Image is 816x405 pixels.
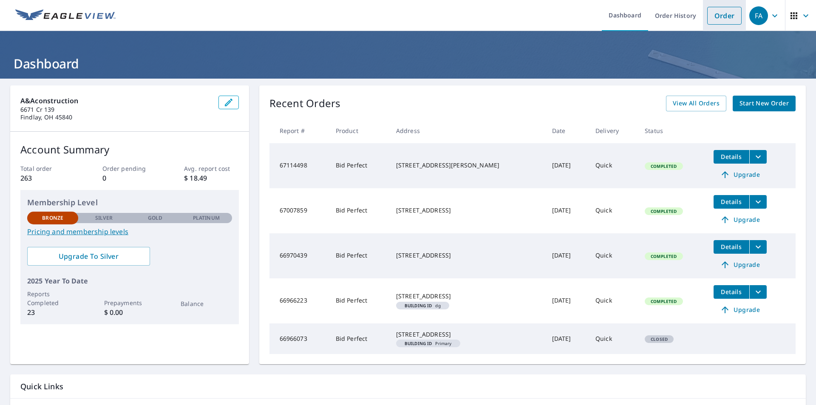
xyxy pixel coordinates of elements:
[714,240,749,254] button: detailsBtn-66970439
[20,106,212,113] p: 6671 Cr 139
[666,96,726,111] a: View All Orders
[20,113,212,121] p: Findlay, OH 45840
[396,161,538,170] div: [STREET_ADDRESS][PERSON_NAME]
[20,142,239,157] p: Account Summary
[184,173,238,183] p: $ 18.49
[269,278,329,323] td: 66966223
[193,214,220,222] p: Platinum
[719,305,762,315] span: Upgrade
[20,96,212,106] p: A&Aconstruction
[396,251,538,260] div: [STREET_ADDRESS]
[27,247,150,266] a: Upgrade To Silver
[749,6,768,25] div: FA
[719,153,744,161] span: Details
[102,173,157,183] p: 0
[181,299,232,308] p: Balance
[545,118,589,143] th: Date
[673,98,720,109] span: View All Orders
[42,214,63,222] p: Bronze
[646,163,682,169] span: Completed
[34,252,143,261] span: Upgrade To Silver
[749,285,767,299] button: filesDropdownBtn-66966223
[646,298,682,304] span: Completed
[646,336,673,342] span: Closed
[589,233,638,278] td: Quick
[269,118,329,143] th: Report #
[749,195,767,209] button: filesDropdownBtn-67007859
[646,253,682,259] span: Completed
[27,289,78,307] p: Reports Completed
[329,188,389,233] td: Bid Perfect
[399,341,457,346] span: Primary
[638,118,707,143] th: Status
[714,213,767,227] a: Upgrade
[15,9,116,22] img: EV Logo
[20,173,75,183] p: 263
[329,323,389,354] td: Bid Perfect
[269,143,329,188] td: 67114498
[545,323,589,354] td: [DATE]
[545,188,589,233] td: [DATE]
[545,278,589,323] td: [DATE]
[27,227,232,237] a: Pricing and membership levels
[269,233,329,278] td: 66970439
[389,118,545,143] th: Address
[102,164,157,173] p: Order pending
[589,188,638,233] td: Quick
[719,198,744,206] span: Details
[707,7,742,25] a: Order
[719,288,744,296] span: Details
[329,233,389,278] td: Bid Perfect
[749,150,767,164] button: filesDropdownBtn-67114498
[27,197,232,208] p: Membership Level
[749,240,767,254] button: filesDropdownBtn-66970439
[396,292,538,300] div: [STREET_ADDRESS]
[714,195,749,209] button: detailsBtn-67007859
[396,330,538,339] div: [STREET_ADDRESS]
[589,118,638,143] th: Delivery
[405,303,432,308] em: Building ID
[719,243,744,251] span: Details
[20,164,75,173] p: Total order
[396,206,538,215] div: [STREET_ADDRESS]
[104,298,155,307] p: Prepayments
[27,307,78,317] p: 23
[27,276,232,286] p: 2025 Year To Date
[589,323,638,354] td: Quick
[148,214,162,222] p: Gold
[714,258,767,272] a: Upgrade
[329,118,389,143] th: Product
[104,307,155,317] p: $ 0.00
[269,323,329,354] td: 66966073
[20,381,796,392] p: Quick Links
[719,215,762,225] span: Upgrade
[714,303,767,317] a: Upgrade
[589,278,638,323] td: Quick
[405,341,432,346] em: Building ID
[399,303,446,308] span: dg
[545,143,589,188] td: [DATE]
[329,278,389,323] td: Bid Perfect
[269,188,329,233] td: 67007859
[714,285,749,299] button: detailsBtn-66966223
[545,233,589,278] td: [DATE]
[733,96,796,111] a: Start New Order
[714,150,749,164] button: detailsBtn-67114498
[714,168,767,181] a: Upgrade
[719,170,762,180] span: Upgrade
[95,214,113,222] p: Silver
[10,55,806,72] h1: Dashboard
[719,260,762,270] span: Upgrade
[184,164,238,173] p: Avg. report cost
[329,143,389,188] td: Bid Perfect
[589,143,638,188] td: Quick
[269,96,341,111] p: Recent Orders
[646,208,682,214] span: Completed
[739,98,789,109] span: Start New Order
